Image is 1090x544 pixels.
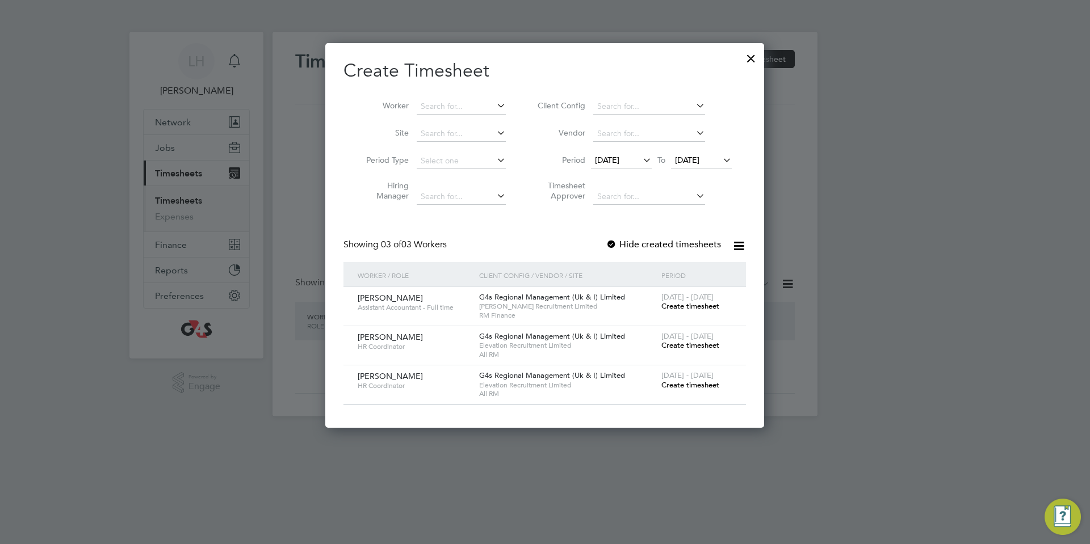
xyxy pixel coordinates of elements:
span: All RM [479,389,656,398]
span: Create timesheet [661,340,719,350]
span: Create timesheet [661,380,719,390]
span: G4s Regional Management (Uk & I) Limited [479,370,625,380]
span: Elevation Recruitment Limited [479,341,656,350]
span: HR Coordinator [358,381,471,390]
input: Search for... [417,189,506,205]
span: [DATE] [675,155,699,165]
span: HR Coordinator [358,342,471,351]
label: Hide created timesheets [606,239,721,250]
span: To [654,153,669,167]
div: Period [659,262,735,288]
span: [PERSON_NAME] Recruitment Limited [479,302,656,311]
h2: Create Timesheet [343,59,746,83]
label: Vendor [534,128,585,138]
label: Site [358,128,409,138]
span: All RM [479,350,656,359]
div: Worker / Role [355,262,476,288]
span: Elevation Recruitment Limited [479,381,656,390]
label: Timesheet Approver [534,180,585,201]
label: Worker [358,100,409,111]
input: Search for... [593,99,705,115]
span: [DATE] [595,155,619,165]
div: Showing [343,239,449,251]
span: [PERSON_NAME] [358,371,423,381]
input: Select one [417,153,506,169]
button: Engage Resource Center [1045,499,1081,535]
div: Client Config / Vendor / Site [476,262,659,288]
span: [DATE] - [DATE] [661,370,714,380]
span: RM Finance [479,311,656,320]
span: Assistant Accountant - Full time [358,303,471,312]
span: [DATE] - [DATE] [661,331,714,341]
span: 03 of [381,239,401,250]
label: Client Config [534,100,585,111]
input: Search for... [593,126,705,142]
span: [PERSON_NAME] [358,332,423,342]
label: Period Type [358,155,409,165]
input: Search for... [417,99,506,115]
span: Create timesheet [661,301,719,311]
span: [DATE] - [DATE] [661,292,714,302]
label: Period [534,155,585,165]
span: 03 Workers [381,239,447,250]
span: G4s Regional Management (Uk & I) Limited [479,292,625,302]
span: [PERSON_NAME] [358,293,423,303]
input: Search for... [593,189,705,205]
input: Search for... [417,126,506,142]
label: Hiring Manager [358,180,409,201]
span: G4s Regional Management (Uk & I) Limited [479,331,625,341]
